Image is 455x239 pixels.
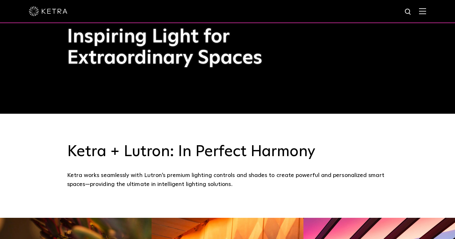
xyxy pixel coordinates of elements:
[404,8,412,16] img: search icon
[67,143,388,161] h3: Ketra + Lutron: In Perfect Harmony
[419,8,426,14] img: Hamburger%20Nav.svg
[67,26,276,69] h1: Inspiring Light for Extraordinary Spaces
[29,6,67,16] img: ketra-logo-2019-white
[67,171,388,189] div: Ketra works seamlessly with Lutron’s premium lighting controls and shades to create powerful and ...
